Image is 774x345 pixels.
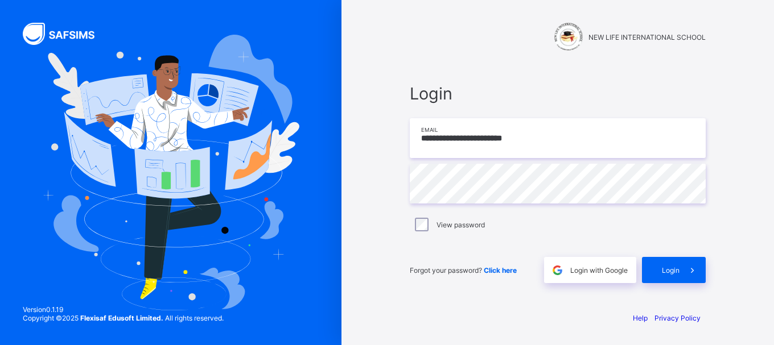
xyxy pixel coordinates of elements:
[484,266,517,275] a: Click here
[551,264,564,277] img: google.396cfc9801f0270233282035f929180a.svg
[410,84,706,103] span: Login
[23,314,224,322] span: Copyright © 2025 All rights reserved.
[410,266,517,275] span: Forgot your password?
[662,266,680,275] span: Login
[80,314,163,322] strong: Flexisaf Edusoft Limited.
[42,35,299,311] img: Hero Image
[570,266,628,275] span: Login with Google
[654,314,701,322] a: Privacy Policy
[23,305,224,314] span: Version 0.1.19
[437,221,485,229] label: View password
[588,33,706,41] span: NEW LIFE INTERNATIONAL SCHOOL
[23,23,108,45] img: SAFSIMS Logo
[633,314,648,322] a: Help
